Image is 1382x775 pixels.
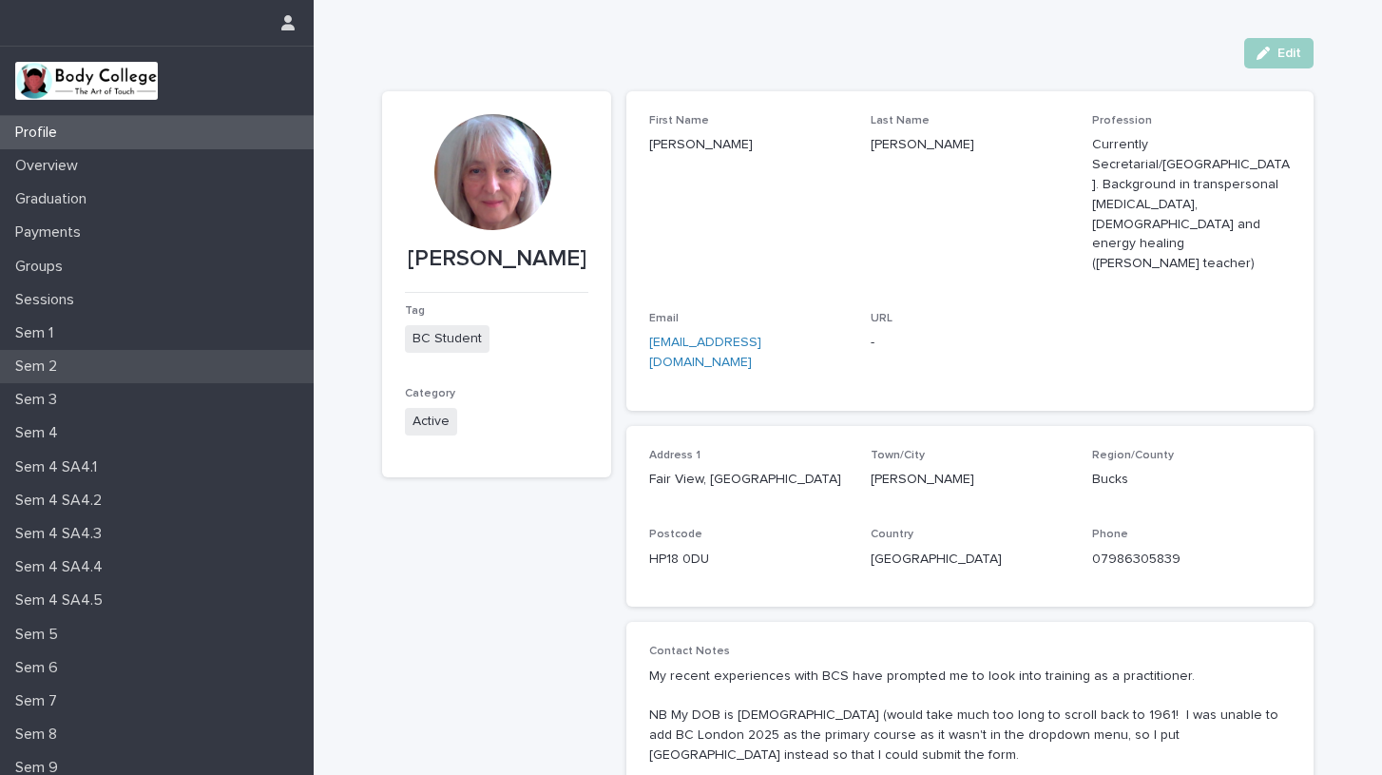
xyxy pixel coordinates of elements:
span: Profession [1092,115,1152,126]
span: Phone [1092,529,1128,540]
img: xvtzy2PTuGgGH0xbwGb2 [15,62,158,100]
span: Town/City [871,450,925,461]
p: Overview [8,157,93,175]
p: Sem 4 SA4.3 [8,525,117,543]
p: Profile [8,124,72,142]
p: Sem 4 SA4.1 [8,458,112,476]
p: Bucks [1092,470,1291,490]
span: Address 1 [649,450,701,461]
span: Edit [1277,47,1301,60]
button: Edit [1244,38,1314,68]
p: Sem 7 [8,692,72,710]
p: Graduation [8,190,102,208]
span: Contact Notes [649,646,730,657]
span: First Name [649,115,709,126]
p: [PERSON_NAME] [871,470,1069,490]
p: Currently Secretarial/[GEOGRAPHIC_DATA]. Background in transpersonal [MEDICAL_DATA], [DEMOGRAPHIC... [1092,135,1291,274]
p: [PERSON_NAME] [649,135,848,155]
p: Sem 2 [8,358,72,376]
span: BC Student [405,325,489,353]
p: Sem 4 SA4.4 [8,558,118,576]
a: 07986305839 [1092,552,1180,566]
p: Sessions [8,291,89,309]
p: Payments [8,223,96,242]
span: Country [871,529,913,540]
p: Sem 5 [8,626,73,644]
p: Sem 3 [8,391,72,409]
span: Tag [405,305,425,317]
p: Sem 1 [8,324,68,342]
p: Sem 8 [8,726,72,744]
span: URL [871,313,893,324]
p: - [871,333,1069,353]
span: Postcode [649,529,702,540]
p: Groups [8,258,78,276]
p: [PERSON_NAME] [405,245,588,273]
p: Sem 6 [8,659,73,677]
span: Active [405,408,457,436]
p: HP18 0DU [649,550,848,570]
p: Sem 4 SA4.5 [8,591,118,610]
p: My recent experiences with BCS have prompted me to look into training as a practitioner. NB My DO... [649,667,1291,765]
p: Fair View, [GEOGRAPHIC_DATA] [649,470,848,490]
span: Category [405,388,455,399]
p: [GEOGRAPHIC_DATA] [871,550,1069,570]
p: [PERSON_NAME] [871,135,1069,155]
span: Last Name [871,115,930,126]
span: Email [649,313,679,324]
p: Sem 4 SA4.2 [8,492,117,510]
a: [EMAIL_ADDRESS][DOMAIN_NAME] [649,336,761,369]
p: Sem 4 [8,424,73,442]
span: Region/County [1092,450,1174,461]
